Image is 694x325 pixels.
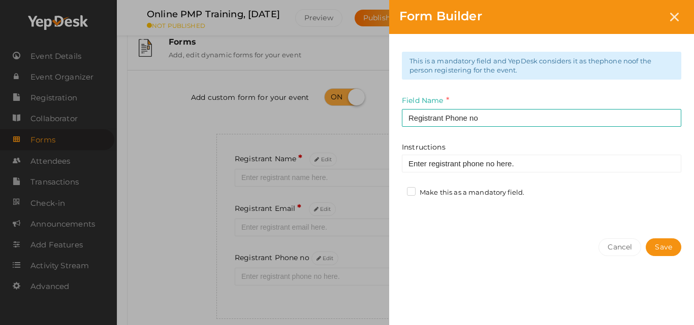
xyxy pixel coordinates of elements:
[598,238,641,256] button: Cancel
[402,95,449,106] label: Field Name
[402,142,446,152] label: Instructions
[600,57,632,65] span: phone no
[399,9,482,23] span: Form Builder
[409,56,672,75] p: This is a mandatory field and YepDesk considers it as the of the person registering for the event.
[646,238,681,256] button: Save
[407,188,524,198] label: Make this as a mandatory field.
